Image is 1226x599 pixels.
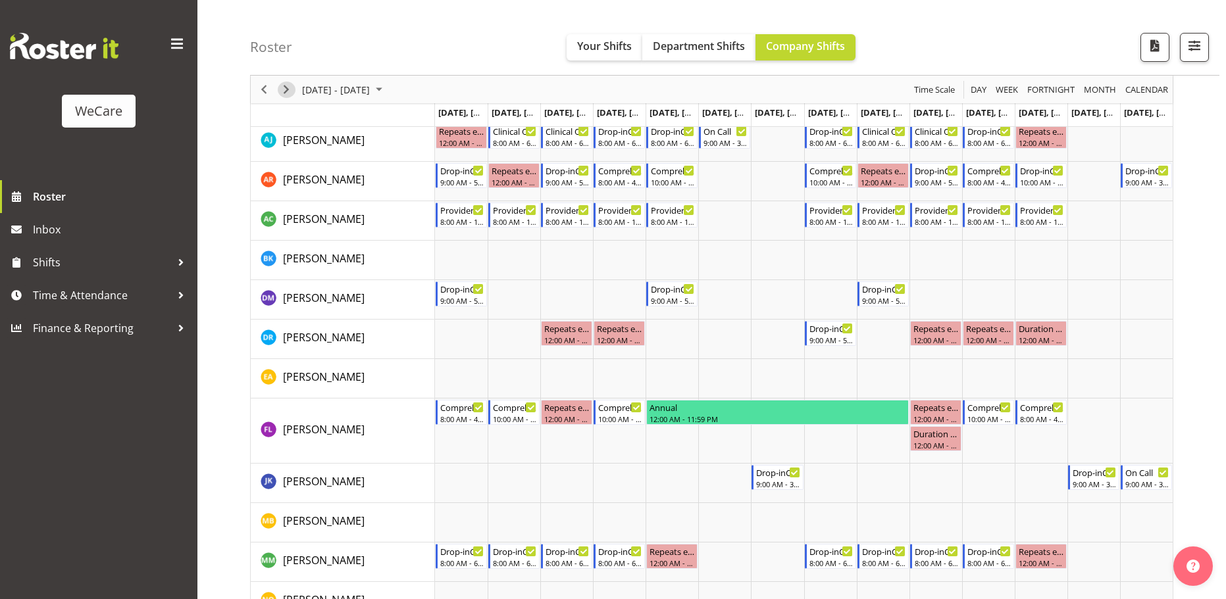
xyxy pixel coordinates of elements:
[1020,203,1063,216] div: Provider Inbox Management
[440,558,484,568] div: 8:00 AM - 6:00 PM
[283,132,365,148] a: [PERSON_NAME]
[541,203,592,228] div: Andrew Casburn"s event - Provider Inbox Management Begin From Wednesday, September 10, 2025 at 8:...
[493,558,536,568] div: 8:00 AM - 6:00 PM
[594,163,645,188] div: Andrea Ramirez"s event - Comprehensive Consult 8-4 Begin From Thursday, September 11, 2025 at 8:0...
[966,107,1026,118] span: [DATE], [DATE]
[913,414,958,424] div: 12:00 AM - 11:59 PM
[278,82,295,98] button: Next
[651,164,694,177] div: Comprehensive Consult 10-6
[1082,82,1119,98] button: Timeline Month
[1083,82,1117,98] span: Month
[598,164,642,177] div: Comprehensive Consult 8-4
[967,400,1011,414] div: Comprehensive Consult 10-6
[1020,164,1063,177] div: Drop-inCare 10-6
[251,122,435,162] td: AJ Jones resource
[488,544,540,569] div: Matthew Mckenzie"s event - Drop-inCare 8-6 Begin From Tuesday, September 9, 2025 at 8:00:00 AM GM...
[283,290,365,306] a: [PERSON_NAME]
[1019,322,1063,335] div: Duration 23 hours - [PERSON_NAME]
[598,558,642,568] div: 8:00 AM - 6:00 PM
[493,137,536,148] div: 8:00 AM - 6:00 PM
[546,124,589,137] div: Clinical Oversight
[597,335,642,345] div: 12:00 AM - 11:59 PM
[861,164,906,177] div: Repeats every [DATE] - [PERSON_NAME]
[650,544,694,558] div: Repeats every [DATE] - [PERSON_NAME]
[440,414,484,424] div: 8:00 AM - 4:00 PM
[862,124,906,137] div: Clinical Oversight
[1019,107,1079,118] span: [DATE], [DATE]
[493,124,536,137] div: Clinical Oversight
[594,321,645,346] div: Deepti Raturi"s event - Repeats every wednesday, thursday - Deepti Raturi Begin From Thursday, Se...
[756,479,800,489] div: 9:00 AM - 3:00 PM
[1015,124,1067,149] div: AJ Jones"s event - Repeats every friday - AJ Jones Begin From Friday, September 19, 2025 at 12:00...
[251,201,435,241] td: Andrew Casburn resource
[546,216,589,227] div: 8:00 AM - 12:00 PM
[910,163,961,188] div: Andrea Ramirez"s event - Drop-inCare 9-5 Begin From Wednesday, September 17, 2025 at 9:00:00 AM G...
[967,558,1011,568] div: 8:00 AM - 6:00 PM
[488,163,540,188] div: Andrea Ramirez"s event - Repeats every tuesday - Andrea Ramirez Begin From Tuesday, September 9, ...
[703,137,747,148] div: 9:00 AM - 3:00 PM
[963,203,1014,228] div: Andrew Casburn"s event - Provider Inbox Management Begin From Thursday, September 18, 2025 at 8:0...
[438,107,498,118] span: [DATE], [DATE]
[967,177,1011,187] div: 8:00 AM - 4:00 PM
[862,137,906,148] div: 8:00 AM - 6:00 PM
[650,558,694,568] div: 12:00 AM - 11:59 PM
[1124,82,1169,98] span: calendar
[967,203,1011,216] div: Provider Inbox Management
[283,553,365,567] span: [PERSON_NAME]
[598,203,642,216] div: Provider Inbox Management
[963,163,1014,188] div: Andrea Ramirez"s event - Comprehensive Consult 8-4 Begin From Thursday, September 18, 2025 at 8:0...
[910,544,961,569] div: Matthew Mckenzie"s event - Drop-inCare 8-6 Begin From Wednesday, September 17, 2025 at 8:00:00 AM...
[598,400,642,414] div: Comprehensive Consult 10-6
[283,422,365,437] span: [PERSON_NAME]
[10,33,118,59] img: Rosterit website logo
[862,295,906,306] div: 9:00 AM - 5:00 PM
[861,107,921,118] span: [DATE], [DATE]
[436,544,487,569] div: Matthew Mckenzie"s event - Drop-inCare 8-6 Begin From Monday, September 8, 2025 at 8:00:00 AM GMT...
[541,321,592,346] div: Deepti Raturi"s event - Repeats every wednesday, thursday - Deepti Raturi Begin From Wednesday, S...
[966,322,1011,335] div: Repeats every [DATE], [DATE] - [PERSON_NAME]
[913,82,956,98] span: Time Scale
[646,400,908,425] div: Felize Lacson"s event - Annual Begin From Friday, September 12, 2025 at 12:00:00 AM GMT+12:00 End...
[646,544,698,569] div: Matthew Mckenzie"s event - Repeats every friday - Matthew Mckenzie Begin From Friday, September 1...
[642,34,755,60] button: Department Shifts
[436,281,487,306] div: Deepti Mahajan"s event - Drop-inCare 9-5 Begin From Monday, September 8, 2025 at 9:00:00 AM GMT+1...
[1140,33,1169,62] button: Download a PDF of the roster according to the set date range.
[33,252,171,272] span: Shifts
[440,282,484,295] div: Drop-inCare 9-5
[440,216,484,227] div: 8:00 AM - 12:00 PM
[1121,465,1172,490] div: John Ko"s event - On Call Begin From Sunday, September 21, 2025 at 9:00:00 AM GMT+12:00 Ends At S...
[994,82,1021,98] button: Timeline Week
[805,544,856,569] div: Matthew Mckenzie"s event - Drop-inCare 8-6 Begin From Monday, September 15, 2025 at 8:00:00 AM GM...
[544,414,589,424] div: 12:00 AM - 11:59 PM
[493,203,536,216] div: Provider Inbox Management
[913,335,958,345] div: 12:00 AM - 11:59 PM
[752,465,803,490] div: John Ko"s event - Drop-inCare 9-3 Begin From Sunday, September 14, 2025 at 9:00:00 AM GMT+12:00 E...
[493,414,536,424] div: 10:00 AM - 6:00 PM
[809,177,853,187] div: 10:00 AM - 6:00 PM
[33,220,191,239] span: Inbox
[809,335,853,345] div: 9:00 AM - 5:00 PM
[253,76,275,103] div: Previous
[809,203,853,216] div: Provider Inbox Management
[544,107,604,118] span: [DATE], [DATE]
[577,39,632,53] span: Your Shifts
[653,39,745,53] span: Department Shifts
[805,163,856,188] div: Andrea Ramirez"s event - Comprehensive Consult 10-6 Begin From Monday, September 15, 2025 at 10:0...
[251,503,435,542] td: Matthew Brewer resource
[283,370,365,384] span: [PERSON_NAME]
[283,329,365,345] a: [PERSON_NAME]
[1015,400,1067,425] div: Felize Lacson"s event - Comprehensive Consult 8-4 Begin From Friday, September 19, 2025 at 8:00:0...
[251,464,435,503] td: John Ko resource
[546,164,589,177] div: Drop-inCare 9-5
[913,440,958,450] div: 12:00 AM - 11:59 PM
[967,164,1011,177] div: Comprehensive Consult 8-4
[1019,544,1063,558] div: Repeats every [DATE] - [PERSON_NAME]
[651,295,694,306] div: 9:00 AM - 5:00 PM
[651,216,694,227] div: 8:00 AM - 12:00 PM
[703,124,747,137] div: On Call
[440,164,484,177] div: Drop-inCare 9-5
[910,203,961,228] div: Andrew Casburn"s event - Provider Inbox Management Begin From Wednesday, September 17, 2025 at 8:...
[646,203,698,228] div: Andrew Casburn"s event - Provider Inbox Management Begin From Friday, September 12, 2025 at 8:00:...
[492,177,536,187] div: 12:00 AM - 11:59 PM
[857,203,909,228] div: Andrew Casburn"s event - Provider Inbox Management Begin From Tuesday, September 16, 2025 at 8:00...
